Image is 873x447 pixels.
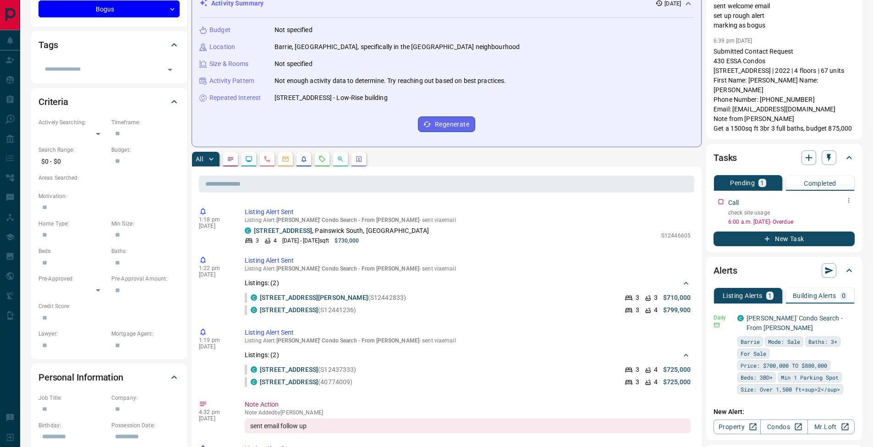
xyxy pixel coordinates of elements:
[275,93,388,103] p: [STREET_ADDRESS] - Low-Rise building
[38,366,180,388] div: Personal Information
[337,155,344,163] svg: Opportunities
[111,275,180,283] p: Pre-Approval Amount:
[111,146,180,154] p: Budget:
[714,232,855,246] button: New Task
[741,373,773,382] span: Beds: 3BD+
[38,192,180,200] p: Motivation:
[209,93,261,103] p: Repeated Interest
[199,223,231,229] p: [DATE]
[335,237,359,245] p: $730,000
[723,292,763,299] p: Listing Alerts
[245,275,691,292] div: Listings: (2)
[793,292,836,299] p: Building Alerts
[38,220,107,228] p: Home Type:
[663,293,691,303] p: $710,000
[245,278,279,288] p: Listings: ( 2 )
[276,217,419,223] span: [PERSON_NAME]' Condo Search - From [PERSON_NAME]
[38,330,107,338] p: Lawyer:
[111,118,180,127] p: Timeframe:
[38,154,107,169] p: $0 - $0
[111,220,180,228] p: Min Size:
[808,337,837,346] span: Baths: 3+
[728,218,855,226] p: 6:00 a.m. [DATE] - Overdue
[245,409,691,416] p: Note Added by [PERSON_NAME]
[282,155,289,163] svg: Emails
[209,25,231,35] p: Budget
[245,207,691,217] p: Listing Alert Sent
[714,150,737,165] h2: Tasks
[714,314,732,322] p: Daily
[256,237,259,245] p: 3
[251,366,257,373] div: condos.ca
[251,379,257,385] div: condos.ca
[199,216,231,223] p: 1:18 pm
[260,378,318,386] a: [STREET_ADDRESS]
[38,275,107,283] p: Pre-Approved:
[164,63,176,76] button: Open
[111,394,180,402] p: Company:
[355,155,362,163] svg: Agent Actions
[781,373,839,382] span: Min 1 Parking Spot
[418,116,475,132] button: Regenerate
[38,91,180,113] div: Criteria
[760,180,764,186] p: 1
[636,365,639,375] p: 3
[111,421,180,430] p: Possession Date:
[38,0,180,17] div: Bogus
[38,174,180,182] p: Areas Searched:
[38,146,107,154] p: Search Range:
[245,347,691,364] div: Listings: (2)
[714,47,855,133] p: Submitted Contact Request 430 ESSA Condos [STREET_ADDRESS] | 2022 | 4 floors | 67 units First Nam...
[300,155,307,163] svg: Listing Alerts
[804,180,836,187] p: Completed
[714,263,737,278] h2: Alerts
[111,330,180,338] p: Mortgage Agent:
[654,377,658,387] p: 4
[768,292,772,299] p: 1
[654,305,658,315] p: 4
[728,209,855,217] p: check site usage
[209,42,235,52] p: Location
[274,237,277,245] p: 4
[276,265,419,272] span: [PERSON_NAME]' Condo Search - From [PERSON_NAME]
[737,315,744,321] div: condos.ca
[251,294,257,301] div: condos.ca
[714,322,720,328] svg: Email
[227,155,234,163] svg: Notes
[245,256,691,265] p: Listing Alert Sent
[760,419,807,434] a: Condos
[714,419,761,434] a: Property
[663,377,691,387] p: $725,000
[728,198,739,208] p: Call
[38,302,180,310] p: Credit Score:
[260,377,352,387] p: (40774009)
[714,407,855,417] p: New Alert:
[111,247,180,255] p: Baths:
[245,400,691,409] p: Note Action
[38,38,58,52] h2: Tags
[275,76,506,86] p: Not enough activity data to determine. Try reaching out based on best practices.
[260,293,406,303] p: (S12442833)
[38,370,123,385] h2: Personal Information
[275,25,313,35] p: Not specified
[275,42,520,52] p: Barrie, [GEOGRAPHIC_DATA], specifically in the [GEOGRAPHIC_DATA] neighbourhood
[264,155,271,163] svg: Calls
[199,409,231,415] p: 4:32 pm
[245,265,691,272] p: Listing Alert : - sent via email
[741,361,827,370] span: Price: $700,000 TO $880,000
[199,337,231,343] p: 1:19 pm
[199,265,231,271] p: 1:22 pm
[636,377,639,387] p: 3
[661,232,691,240] p: S12446605
[842,292,846,299] p: 0
[260,366,318,373] a: [STREET_ADDRESS]
[636,305,639,315] p: 3
[251,307,257,313] div: condos.ca
[741,337,760,346] span: Barrie
[245,337,691,344] p: Listing Alert : - sent via email
[38,118,107,127] p: Actively Searching:
[38,247,107,255] p: Beds:
[276,337,419,344] span: [PERSON_NAME]' Condo Search - From [PERSON_NAME]
[38,34,180,56] div: Tags
[38,394,107,402] p: Job Title:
